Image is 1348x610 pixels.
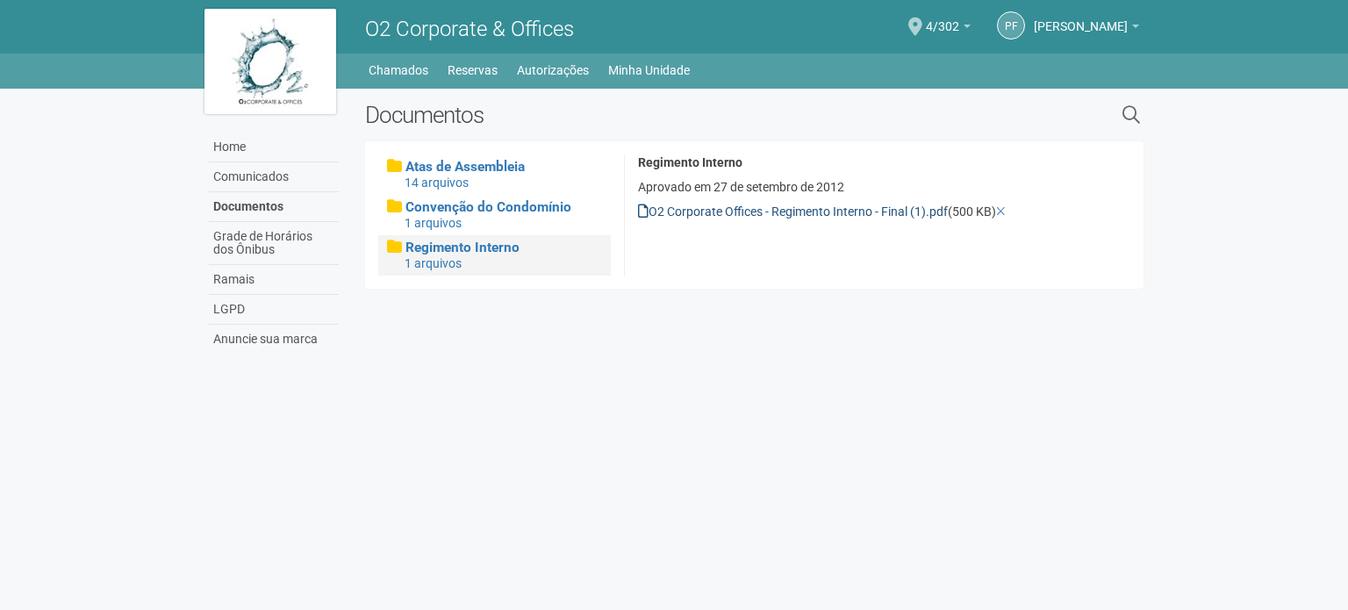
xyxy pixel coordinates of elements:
span: Regimento Interno [405,240,520,255]
a: Chamados [369,58,428,83]
span: PRISCILLA FREITAS [1034,3,1128,33]
span: 4/302 [926,3,959,33]
a: Comunicados [209,162,339,192]
img: logo.jpg [204,9,336,114]
a: [PERSON_NAME] [1034,22,1139,36]
div: 14 arquivos [405,175,602,190]
a: Ramais [209,265,339,295]
a: Convenção do Condomínio 1 arquivos [387,199,602,231]
a: Grade de Horários dos Ônibus [209,222,339,265]
h2: Documentos [365,102,942,128]
a: O2 Corporate Offices - Regimento Interno - Final (1).pdf [638,205,948,219]
div: (500 KB) [638,204,1130,219]
a: Atas de Assembleia 14 arquivos [387,159,602,190]
a: Reservas [448,58,498,83]
a: Anuncie sua marca [209,325,339,354]
a: PF [997,11,1025,39]
div: 1 arquivos [405,215,602,231]
a: Home [209,133,339,162]
span: O2 Corporate & Offices [365,17,574,41]
div: 1 arquivos [405,255,602,271]
a: Minha Unidade [608,58,690,83]
span: Atas de Assembleia [405,159,525,175]
a: Excluir [996,205,1006,219]
a: Documentos [209,192,339,222]
p: Aprovado em 27 de setembro de 2012 [638,179,1130,195]
a: Autorizações [517,58,589,83]
span: Convenção do Condomínio [405,199,571,215]
strong: Regimento Interno [638,155,742,169]
a: Regimento Interno 1 arquivos [387,240,602,271]
a: LGPD [209,295,339,325]
a: 4/302 [926,22,971,36]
